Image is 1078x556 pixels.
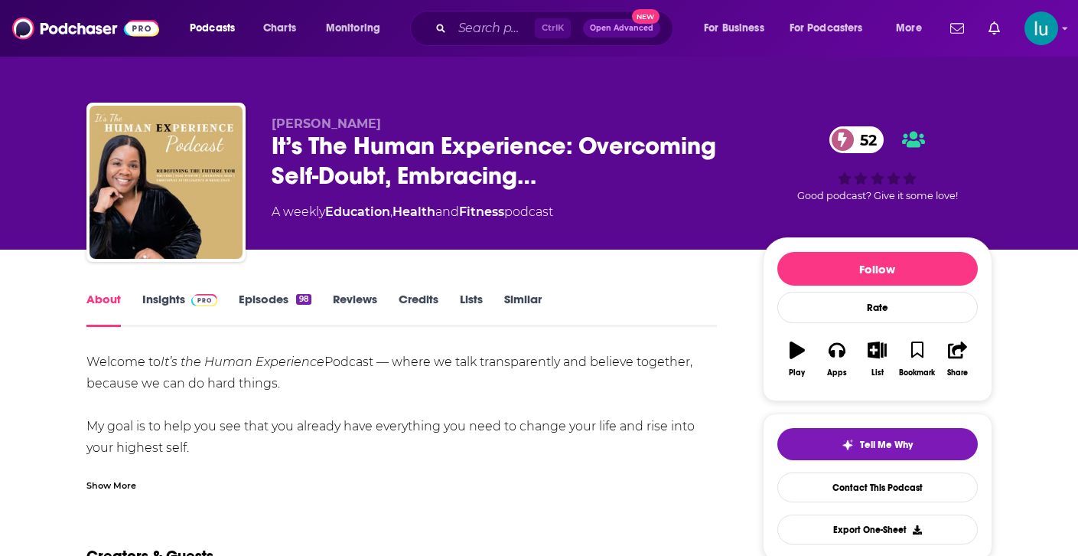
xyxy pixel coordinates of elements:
img: User Profile [1024,11,1058,45]
a: Show notifications dropdown [982,15,1006,41]
div: Bookmark [899,368,935,378]
button: Follow [777,252,978,286]
div: Share [947,368,968,378]
a: Health [392,204,435,219]
button: List [857,332,897,387]
a: Similar [504,292,542,327]
span: Charts [263,18,296,39]
button: Play [777,332,817,387]
a: Education [325,204,390,219]
a: Contact This Podcast [777,473,978,502]
div: A weekly podcast [272,203,553,221]
button: Show profile menu [1024,11,1058,45]
span: Tell Me Why [860,439,913,451]
span: and [435,204,459,219]
button: tell me why sparkleTell Me Why [777,428,978,460]
a: 52 [829,126,884,153]
div: List [871,368,884,378]
button: open menu [693,16,783,41]
em: It’s the Human Experience [161,355,324,369]
a: Credits [399,292,438,327]
img: tell me why sparkle [842,439,854,451]
span: Good podcast? Give it some love! [797,190,958,201]
button: open menu [780,16,885,41]
button: open menu [885,16,941,41]
span: 52 [845,126,884,153]
a: Episodes98 [239,292,311,327]
a: Lists [460,292,483,327]
div: Search podcasts, credits, & more... [425,11,688,46]
button: Share [937,332,977,387]
a: Charts [253,16,305,41]
img: Podchaser Pro [191,294,218,306]
a: Reviews [333,292,377,327]
a: Show notifications dropdown [944,15,970,41]
img: Podchaser - Follow, Share and Rate Podcasts [12,14,159,43]
input: Search podcasts, credits, & more... [452,16,535,41]
button: open menu [315,16,400,41]
span: New [632,9,660,24]
a: Fitness [459,204,504,219]
span: Monitoring [326,18,380,39]
a: InsightsPodchaser Pro [142,292,218,327]
img: It’s The Human Experience: Overcoming Self-Doubt, Embracing Self-Worth & Emotional Intelligence, ... [90,106,243,259]
button: Bookmark [897,332,937,387]
div: Rate [777,292,978,323]
div: Apps [827,368,847,378]
span: Open Advanced [590,25,653,32]
span: , [390,204,392,219]
span: Ctrl K [535,18,571,38]
button: open menu [179,16,255,41]
span: For Business [704,18,764,39]
div: 98 [296,294,311,305]
span: For Podcasters [790,18,863,39]
span: [PERSON_NAME] [272,116,381,131]
span: Podcasts [190,18,235,39]
button: Open AdvancedNew [583,19,660,38]
button: Export One-Sheet [777,515,978,545]
div: 52Good podcast? Give it some love! [763,116,992,211]
button: Apps [817,332,857,387]
span: Logged in as lusodano [1024,11,1058,45]
span: More [896,18,922,39]
a: About [86,292,121,327]
div: Play [789,368,805,378]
